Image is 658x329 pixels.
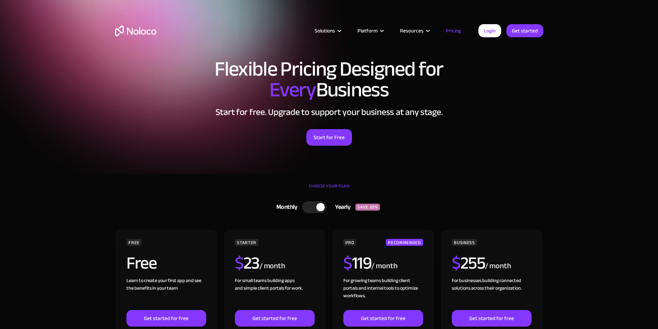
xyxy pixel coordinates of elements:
div: Resources [391,26,437,35]
div: SAVE 20% [355,204,380,211]
div: / month [259,261,285,272]
div: PRO [343,239,356,246]
span: $ [452,247,460,279]
a: Get started for free [452,310,531,327]
h2: 23 [235,254,259,272]
a: Get started for free [235,310,314,327]
a: Login [478,24,501,37]
div: / month [485,261,511,272]
div: Solutions [315,26,335,35]
div: Monthly [268,202,303,212]
div: / month [371,261,397,272]
div: Platform [349,26,391,35]
div: For growing teams building client portals and internal tools to optimize workflows. [343,277,423,310]
div: Platform [357,26,378,35]
div: Learn to create your first app and see the benefits in your team ‍ [126,277,206,310]
div: Resources [400,26,423,35]
div: Solutions [306,26,349,35]
h1: Flexible Pricing Designed for Business [115,59,543,100]
div: Yearly [326,202,355,212]
div: CHOOSE YOUR PLAN [115,181,543,198]
span: Every [269,70,316,109]
div: BUSINESS [452,239,477,246]
div: FREE [126,239,142,246]
div: For businesses building connected solutions across their organization. ‍ [452,277,531,310]
a: Get started for free [343,310,423,327]
div: For small teams building apps and simple client portals for work. ‍ [235,277,314,310]
span: $ [343,247,352,279]
div: STARTER [235,239,258,246]
a: Pricing [437,26,470,35]
a: home [115,26,156,36]
h2: 119 [343,254,371,272]
a: Start for Free [306,129,352,146]
a: Get started for free [126,310,206,327]
h2: 255 [452,254,485,272]
h2: Start for free. Upgrade to support your business at any stage. [115,107,543,117]
h2: Free [126,254,156,272]
a: Get started [506,24,543,37]
span: $ [235,247,244,279]
div: RECOMMENDED [386,239,423,246]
